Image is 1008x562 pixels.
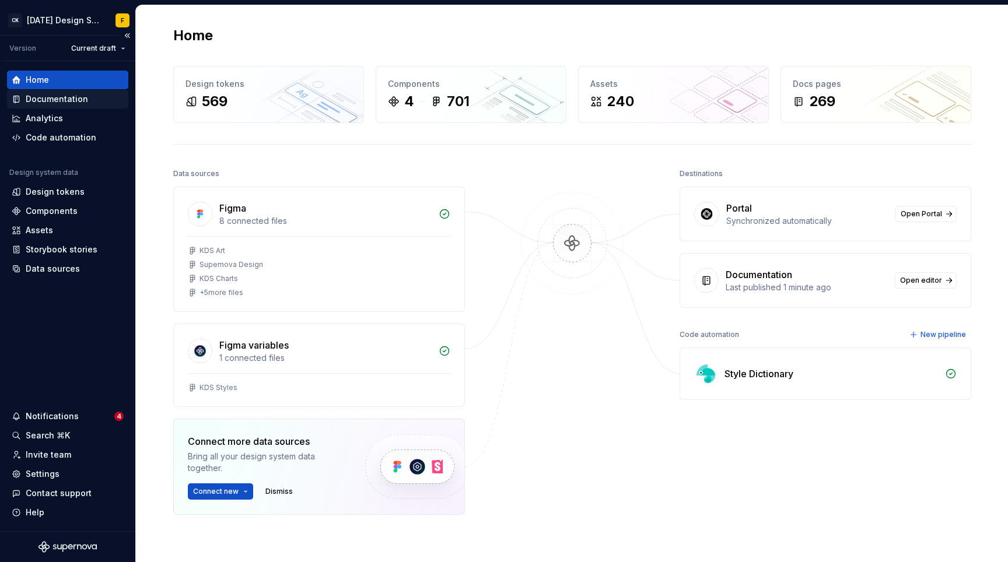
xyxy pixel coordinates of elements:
[26,113,63,124] div: Analytics
[26,507,44,518] div: Help
[680,326,739,343] div: Code automation
[921,330,966,339] span: New pipeline
[26,468,60,480] div: Settings
[265,487,293,496] span: Dismiss
[680,166,723,182] div: Destinations
[219,338,289,352] div: Figma variables
[173,26,213,45] h2: Home
[199,288,243,297] div: + 5 more files
[388,78,554,90] div: Components
[119,27,135,44] button: Collapse sidebar
[188,483,253,500] button: Connect new
[26,263,80,275] div: Data sources
[185,78,352,90] div: Design tokens
[7,90,128,108] a: Documentation
[114,412,124,421] span: 4
[809,92,835,111] div: 269
[173,66,364,123] a: Design tokens569
[7,407,128,426] button: Notifications4
[7,259,128,278] a: Data sources
[590,78,757,90] div: Assets
[173,166,219,182] div: Data sources
[26,410,79,422] div: Notifications
[27,15,101,26] div: [DATE] Design System
[7,182,128,201] a: Design tokens
[260,483,298,500] button: Dismiss
[202,92,228,111] div: 569
[7,445,128,464] a: Invite team
[726,268,792,282] div: Documentation
[9,44,36,53] div: Version
[7,128,128,147] a: Code automation
[188,434,345,448] div: Connect more data sources
[7,240,128,259] a: Storybook stories
[376,66,566,123] a: Components4701
[26,449,71,461] div: Invite team
[7,426,128,445] button: Search ⌘K
[447,92,470,111] div: 701
[7,109,128,128] a: Analytics
[199,260,263,269] div: Supernova Design
[724,367,793,381] div: Style Dictionary
[121,16,124,25] div: F
[9,168,78,177] div: Design system data
[793,78,959,90] div: Docs pages
[219,215,432,227] div: 8 connected files
[906,326,971,343] button: New pipeline
[26,244,97,255] div: Storybook stories
[193,487,239,496] span: Connect new
[8,13,22,27] div: CK
[7,484,128,503] button: Contact support
[726,201,752,215] div: Portal
[38,541,97,553] svg: Supernova Logo
[26,132,96,143] div: Code automation
[578,66,769,123] a: Assets240
[199,383,237,392] div: KDS Styles
[71,44,116,53] span: Current draft
[895,206,957,222] a: Open Portal
[607,92,634,111] div: 240
[26,205,78,217] div: Components
[404,92,414,111] div: 4
[26,224,53,236] div: Assets
[199,246,225,255] div: KDS Art
[26,186,85,198] div: Design tokens
[900,276,942,285] span: Open editor
[173,324,465,407] a: Figma variables1 connected filesKDS Styles
[26,430,70,441] div: Search ⌘K
[7,465,128,483] a: Settings
[26,93,88,105] div: Documentation
[7,202,128,220] a: Components
[219,201,246,215] div: Figma
[26,74,49,86] div: Home
[199,274,238,283] div: KDS Charts
[66,40,131,57] button: Current draft
[726,282,888,293] div: Last published 1 minute ago
[188,451,345,474] div: Bring all your design system data together.
[219,352,432,364] div: 1 connected files
[901,209,942,219] span: Open Portal
[7,503,128,522] button: Help
[780,66,971,123] a: Docs pages269
[895,272,957,289] a: Open editor
[26,487,92,499] div: Contact support
[726,215,888,227] div: Synchronized automatically
[7,221,128,240] a: Assets
[7,71,128,89] a: Home
[173,187,465,312] a: Figma8 connected filesKDS ArtSupernova DesignKDS Charts+5more files
[2,8,133,33] button: CK[DATE] Design SystemF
